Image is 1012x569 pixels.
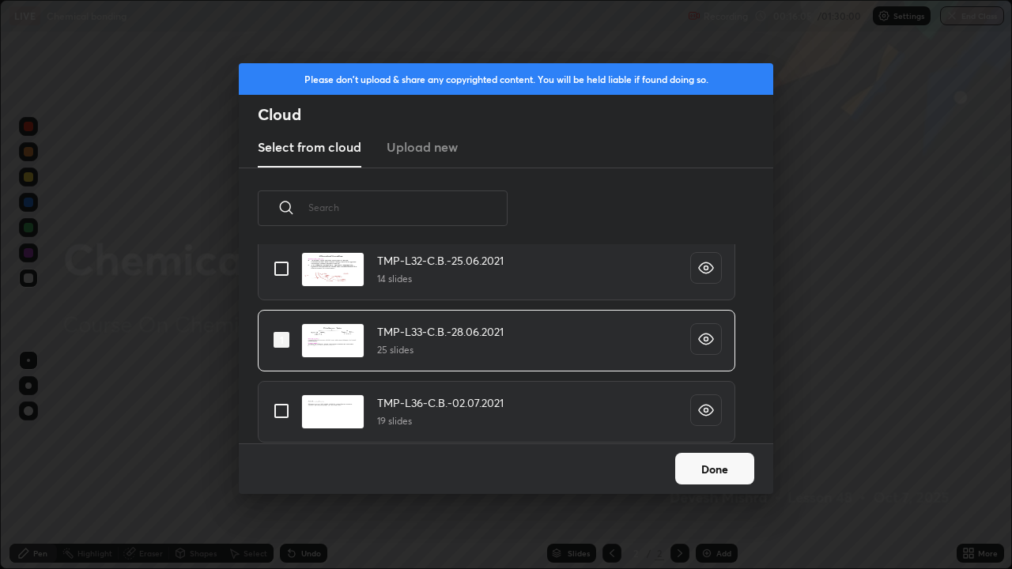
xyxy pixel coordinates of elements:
img: 1754250826DUUBOC.pdf [301,252,364,287]
h5: 25 slides [377,343,504,357]
h5: 14 slides [377,272,504,286]
input: Search [308,174,508,241]
img: 1754270626APBD9R.pdf [301,394,364,429]
h5: 19 slides [377,414,504,428]
div: Please don't upload & share any copyrighted content. You will be held liable if found doing so. [239,63,773,95]
img: 1754270626NBGPOX.pdf [301,323,364,358]
h3: Select from cloud [258,138,361,156]
button: Done [675,453,754,484]
h2: Cloud [258,104,773,125]
div: grid [239,244,754,443]
h4: TMP-L32-C.B.-25.06.2021 [377,252,504,269]
h4: TMP-L33-C.B.-28.06.2021 [377,323,504,340]
h4: TMP-L36-C.B.-02.07.2021 [377,394,504,411]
